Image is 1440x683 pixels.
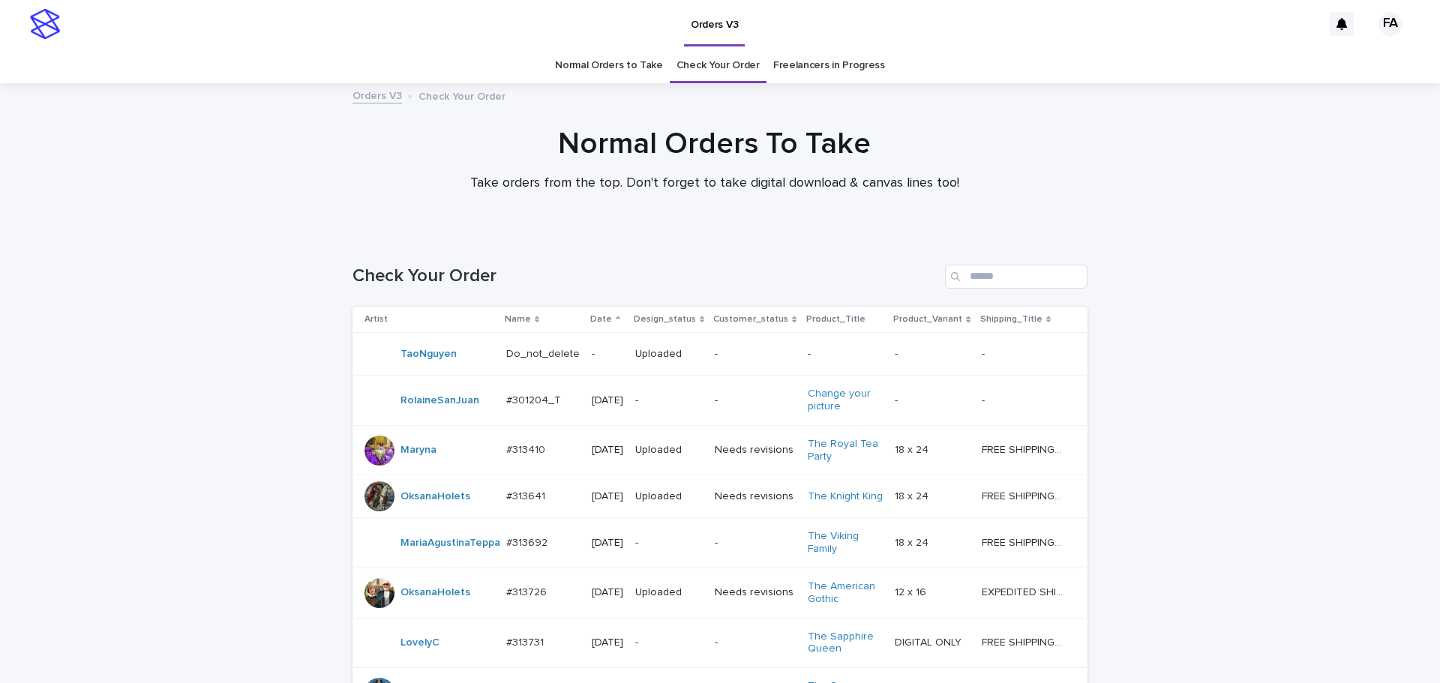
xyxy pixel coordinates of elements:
[895,487,931,503] p: 18 x 24
[506,583,550,599] p: #313726
[590,311,612,328] p: Date
[347,126,1082,162] h1: Normal Orders To Take
[895,634,964,649] p: DIGITAL ONLY
[400,586,470,599] a: OksanaHolets
[895,583,929,599] p: 12 x 16
[418,87,505,103] p: Check Your Order
[635,444,703,457] p: Uploaded
[808,631,883,656] a: The Sapphire Queen
[352,265,939,287] h1: Check Your Order
[506,634,547,649] p: #313731
[808,388,883,413] a: Change your picture
[773,48,885,83] a: Freelancers in Progress
[982,391,988,407] p: -
[808,530,883,556] a: The Viking Family
[400,444,436,457] a: Maryna
[400,637,439,649] a: LovelyC
[592,348,623,361] p: -
[635,394,703,407] p: -
[715,490,795,503] p: Needs revisions
[715,444,795,457] p: Needs revisions
[555,48,663,83] a: Normal Orders to Take
[808,438,883,463] a: The Royal Tea Party
[715,637,795,649] p: -
[506,487,548,503] p: #313641
[592,537,623,550] p: [DATE]
[635,537,703,550] p: -
[635,637,703,649] p: -
[808,348,883,361] p: -
[895,345,901,361] p: -
[806,311,865,328] p: Product_Title
[713,311,788,328] p: Customer_status
[352,618,1087,668] tr: LovelyC #313731#313731 [DATE]--The Sapphire Queen DIGITAL ONLYDIGITAL ONLY FREE SHIPPING - previe...
[982,634,1066,649] p: FREE SHIPPING - preview in 1-2 business days, after your approval delivery will take 5-10 b.d.
[352,425,1087,475] tr: Maryna #313410#313410 [DATE]UploadedNeeds revisionsThe Royal Tea Party 18 x 2418 x 24 FREE SHIPPI...
[808,490,883,503] a: The Knight King
[505,311,531,328] p: Name
[506,391,564,407] p: #301204_T
[352,86,402,103] a: Orders V3
[506,345,583,361] p: Do_not_delete
[592,490,623,503] p: [DATE]
[506,534,550,550] p: #313692
[352,518,1087,568] tr: MariaAgustinaTeppa #313692#313692 [DATE]--The Viking Family 18 x 2418 x 24 FREE SHIPPING - previe...
[715,537,795,550] p: -
[895,441,931,457] p: 18 x 24
[635,348,703,361] p: Uploaded
[895,534,931,550] p: 18 x 24
[415,175,1015,192] p: Take orders from the top. Don't forget to take digital download & canvas lines too!
[982,345,988,361] p: -
[592,586,623,599] p: [DATE]
[945,265,1087,289] input: Search
[634,311,696,328] p: Design_status
[893,311,962,328] p: Product_Variant
[30,9,60,39] img: stacker-logo-s-only.png
[400,348,457,361] a: TaoNguyen
[400,490,470,503] a: OksanaHolets
[506,441,548,457] p: #313410
[982,441,1066,457] p: FREE SHIPPING - preview in 1-2 business days, after your approval delivery will take 5-10 b.d.
[980,311,1042,328] p: Shipping_Title
[982,583,1066,599] p: EXPEDITED SHIPPING - preview in 1 business day; delivery up to 5 business days after your approval.
[352,568,1087,618] tr: OksanaHolets #313726#313726 [DATE]UploadedNeeds revisionsThe American Gothic 12 x 1612 x 16 EXPED...
[715,394,795,407] p: -
[352,376,1087,426] tr: RolaineSanJuan #301204_T#301204_T [DATE]--Change your picture -- --
[982,534,1066,550] p: FREE SHIPPING - preview in 1-2 business days, after your approval delivery will take 5-10 b.d.
[592,444,623,457] p: [DATE]
[592,394,623,407] p: [DATE]
[808,580,883,606] a: The American Gothic
[352,333,1087,376] tr: TaoNguyen Do_not_deleteDo_not_delete -Uploaded---- --
[715,586,795,599] p: Needs revisions
[676,48,760,83] a: Check Your Order
[1378,12,1402,36] div: FA
[400,394,479,407] a: RolaineSanJuan
[982,487,1066,503] p: FREE SHIPPING - preview in 1-2 business days, after your approval delivery will take 5-10 b.d.
[895,391,901,407] p: -
[635,586,703,599] p: Uploaded
[352,475,1087,518] tr: OksanaHolets #313641#313641 [DATE]UploadedNeeds revisionsThe Knight King 18 x 2418 x 24 FREE SHIP...
[715,348,795,361] p: -
[592,637,623,649] p: [DATE]
[364,311,388,328] p: Artist
[400,537,500,550] a: MariaAgustinaTeppa
[635,490,703,503] p: Uploaded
